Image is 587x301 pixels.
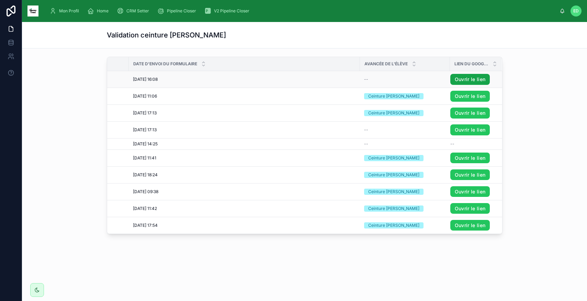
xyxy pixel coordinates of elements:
a: Ouvrir le lien [450,203,490,214]
span: Lien du Google Sheet [454,61,488,67]
a: Ouvrir le lien [450,108,490,119]
span: ED [573,8,579,14]
span: V2 Pipeline Closer [214,8,249,14]
a: Mon Profil [47,5,84,17]
a: Ouvrir le lien [450,186,490,197]
span: Avancée de l'élève [364,61,408,67]
span: [DATE] 16:08 [133,77,158,82]
span: -- [450,141,454,147]
a: Ouvrir le lien [450,91,490,102]
a: CRM Setter [115,5,154,17]
span: [DATE] 17:13 [133,127,157,133]
span: [DATE] 17:54 [133,223,158,228]
span: Date d'envoi du formulaire [133,61,197,67]
span: -- [364,77,368,82]
span: [DATE] 11:06 [133,93,157,99]
span: [DATE] 14:25 [133,141,158,147]
span: [DATE] 17:13 [133,110,157,116]
div: Ceinture [PERSON_NAME] [368,189,419,195]
a: Ouvrir le lien [450,169,490,180]
span: Home [97,8,109,14]
span: Mon Profil [59,8,79,14]
span: [DATE] 11:42 [133,206,157,211]
span: [DATE] 09:38 [133,189,158,194]
a: Ouvrir le lien [450,124,490,135]
span: -- [364,127,368,133]
img: App logo [27,5,38,16]
a: Ouvrir le lien [450,220,490,231]
h1: Validation ceinture [PERSON_NAME] [107,30,226,40]
a: Ouvrir le lien [450,74,490,85]
div: Ceinture [PERSON_NAME] [368,172,419,178]
span: -- [364,141,368,147]
div: Ceinture [PERSON_NAME] [368,205,419,212]
span: Pipeline Closer [167,8,196,14]
a: Ouvrir le lien [450,153,490,164]
div: Ceinture [PERSON_NAME] [368,222,419,228]
span: [DATE] 11:41 [133,155,156,161]
div: scrollable content [44,3,560,19]
div: Ceinture [PERSON_NAME] [368,110,419,116]
div: Ceinture [PERSON_NAME] [368,93,419,99]
a: V2 Pipeline Closer [202,5,254,17]
span: CRM Setter [126,8,149,14]
a: Home [85,5,113,17]
div: Ceinture [PERSON_NAME] [368,155,419,161]
a: Pipeline Closer [155,5,201,17]
span: [DATE] 18:24 [133,172,158,178]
